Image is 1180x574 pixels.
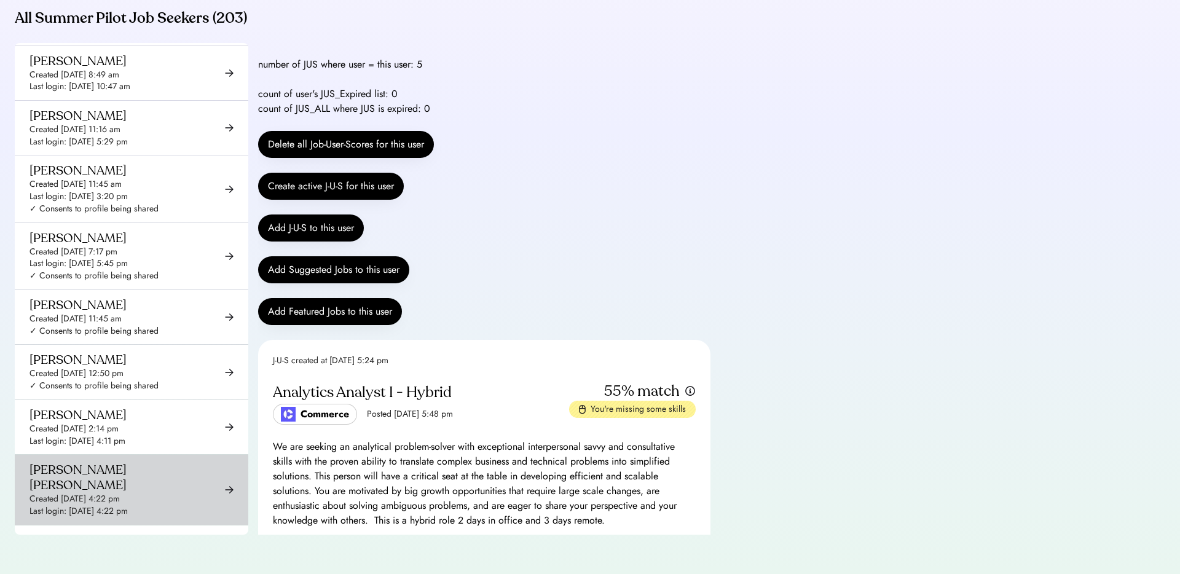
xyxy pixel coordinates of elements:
[258,173,404,200] button: Create active J-U-S for this user
[29,246,117,258] div: Created [DATE] 7:17 pm
[273,439,696,528] div: We are seeking an analytical problem-solver with exceptional interpersonal savvy and consultative...
[29,163,127,178] div: [PERSON_NAME]
[29,423,119,435] div: Created [DATE] 2:14 pm
[29,258,128,270] div: Last login: [DATE] 5:45 pm
[281,407,296,422] img: poweredbycommerce_logo.jpeg
[29,505,128,517] div: Last login: [DATE] 4:22 pm
[29,462,223,493] div: [PERSON_NAME] [PERSON_NAME]
[29,380,159,392] div: ✓ Consents to profile being shared
[225,252,234,261] img: arrow-right-black.svg
[225,486,234,494] img: arrow-right-black.svg
[29,297,127,313] div: [PERSON_NAME]
[29,136,128,148] div: Last login: [DATE] 5:29 pm
[258,256,409,283] button: Add Suggested Jobs to this user
[225,69,234,77] img: arrow-right-black.svg
[29,352,127,368] div: [PERSON_NAME]
[225,124,234,132] img: arrow-right-black.svg
[258,57,422,72] div: number of JUS where user = this user: 5
[29,191,128,203] div: Last login: [DATE] 3:20 pm
[367,408,453,420] div: Posted [DATE] 5:48 pm
[258,214,364,242] button: Add J-U-S to this user
[301,407,349,422] div: Commerce
[273,355,388,367] div: J-U-S created at [DATE] 5:24 pm
[29,313,122,325] div: Created [DATE] 11:45 am
[29,230,127,246] div: [PERSON_NAME]
[29,493,120,505] div: Created [DATE] 4:22 pm
[273,383,569,403] div: Analytics Analyst I - Hybrid
[225,313,234,321] img: arrow-right-black.svg
[29,435,125,447] div: Last login: [DATE] 4:11 pm
[258,298,402,325] button: Add Featured Jobs to this user
[591,403,686,415] div: You're missing some skills
[258,131,434,158] button: Delete all Job-User-Scores for this user
[29,407,127,423] div: [PERSON_NAME]
[15,9,710,28] div: All Summer Pilot Job Seekers (203)
[29,69,119,81] div: Created [DATE] 8:49 am
[579,404,586,414] img: missing-skills.svg
[29,53,127,69] div: [PERSON_NAME]
[258,87,430,116] div: count of user's JUS_Expired list: 0 count of JUS_ALL where JUS is expired: 0
[29,178,122,191] div: Created [DATE] 11:45 am
[29,325,159,337] div: ✓ Consents to profile being shared
[604,382,680,401] div: 55% match
[29,533,127,548] div: [PERSON_NAME]
[225,185,234,194] img: arrow-right-black.svg
[685,385,696,397] img: info.svg
[225,368,234,377] img: arrow-right-black.svg
[29,270,159,282] div: ✓ Consents to profile being shared
[29,124,120,136] div: Created [DATE] 11:16 am
[29,368,124,380] div: Created [DATE] 12:50 pm
[225,423,234,431] img: arrow-right-black.svg
[29,108,127,124] div: [PERSON_NAME]
[29,81,130,93] div: Last login: [DATE] 10:47 am
[29,203,159,215] div: ✓ Consents to profile being shared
